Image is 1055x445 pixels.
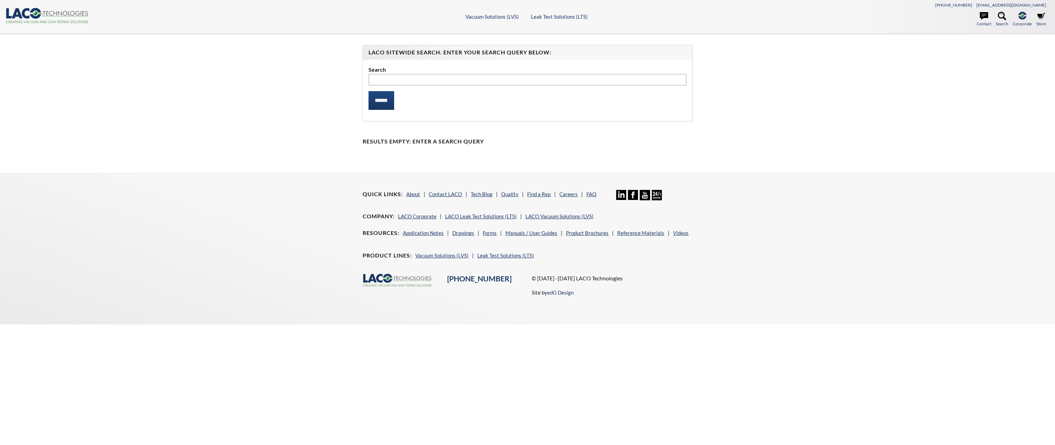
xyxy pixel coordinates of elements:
[1036,12,1046,27] a: Store
[369,65,686,74] label: Search
[532,288,574,297] p: Site by
[566,230,609,236] a: Product Brochures
[532,274,692,283] p: © [DATE] -[DATE] LACO Technologies
[452,230,474,236] a: Drawings
[363,252,412,259] h4: Product Lines
[471,191,493,197] a: Tech Blog
[531,14,588,20] a: Leak Test Solutions (LTS)
[505,230,557,236] a: Manuals / User Guides
[501,191,518,197] a: Quality
[977,12,991,27] a: Contact
[363,229,399,237] h4: Resources
[445,213,517,219] a: LACO Leak Test Solutions (LTS)
[935,2,972,8] a: [PHONE_NUMBER]
[976,2,1046,8] a: [EMAIL_ADDRESS][DOMAIN_NAME]
[527,191,551,197] a: Find a Rep
[429,191,462,197] a: Contact LACO
[398,213,436,219] a: LACO Corporate
[477,252,534,259] a: Leak Test Solutions (LTS)
[363,191,403,198] h4: Quick Links
[363,213,394,220] h4: Company
[406,191,420,197] a: About
[559,191,578,197] a: Careers
[466,14,519,20] a: Vacuum Solutions (LVS)
[483,230,497,236] a: Forms
[1013,20,1032,27] span: Corporate
[415,252,469,259] a: Vacuum Solutions (LVS)
[996,12,1008,27] a: Search
[673,230,689,236] a: Videos
[586,191,596,197] a: FAQ
[525,213,594,219] a: LACO Vacuum Solutions (LVS)
[369,49,686,56] h4: LACO Sitewide Search. Enter your Search Query Below:
[363,138,692,145] h4: Results Empty: Enter a Search Query
[547,289,574,296] a: edG Design
[617,230,664,236] a: Reference Materials
[447,274,512,283] a: [PHONE_NUMBER]
[652,190,662,200] img: 24/7 Support Icon
[403,230,444,236] a: Application Notes
[652,195,662,201] a: 24/7 Support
